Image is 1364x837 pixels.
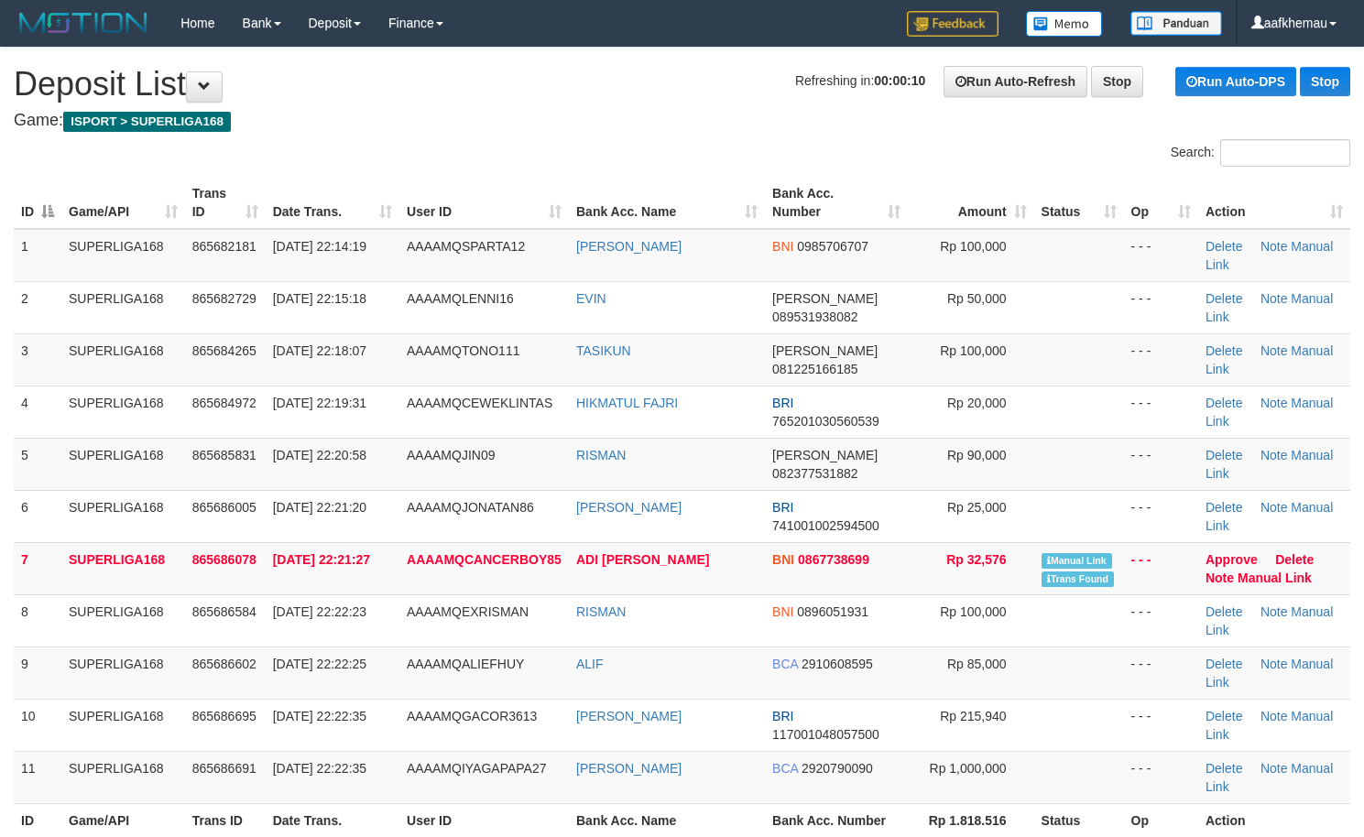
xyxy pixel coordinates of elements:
a: Note [1260,709,1288,723]
th: Bank Acc. Name [569,803,765,837]
span: AAAAMQEXRISMAN [407,604,529,619]
td: SUPERLIGA168 [61,490,185,542]
td: - - - [1124,647,1198,699]
span: 865686078 [192,552,256,567]
span: Rp 1,000,000 [930,761,1007,776]
a: Delete [1206,604,1242,619]
a: Note [1260,500,1288,515]
span: [DATE] 22:22:25 [273,657,366,671]
span: Copy 2920790090 to clipboard [802,761,873,776]
span: [DATE] 22:22:35 [273,709,366,723]
span: ISPORT > SUPERLIGA168 [63,112,231,132]
td: 3 [14,333,61,386]
span: AAAAMQTONO111 [407,343,519,358]
a: [PERSON_NAME] [576,239,682,254]
a: Manual Link [1206,291,1333,324]
a: Note [1260,291,1288,306]
a: RISMAN [576,604,626,619]
a: Manual Link [1206,239,1333,272]
th: Date Trans. [266,803,399,837]
a: Manual Link [1206,657,1333,690]
span: AAAAMQCANCERBOY85 [407,552,562,567]
span: AAAAMQIYAGAPAPA27 [407,761,547,776]
span: BRI [772,396,793,410]
th: Game/API [61,803,185,837]
td: SUPERLIGA168 [61,229,185,282]
th: Rp 1.818.516 [908,803,1033,837]
a: Note [1260,604,1288,619]
span: BCA [772,657,798,671]
a: HIKMATUL FAJRI [576,396,678,410]
a: Note [1260,343,1288,358]
a: ADI [PERSON_NAME] [576,552,709,567]
td: - - - [1124,542,1198,594]
span: 865684265 [192,343,256,358]
td: SUPERLIGA168 [61,386,185,438]
span: Refreshing in: [795,73,925,88]
td: SUPERLIGA168 [61,647,185,699]
td: - - - [1124,281,1198,333]
a: Delete [1206,500,1242,515]
th: ID: activate to sort column descending [14,177,61,229]
a: Delete [1206,396,1242,410]
a: Manual Link [1206,604,1333,637]
span: AAAAMQLENNI16 [407,291,514,306]
td: 10 [14,699,61,751]
h1: Deposit List [14,66,1350,103]
span: 865686695 [192,709,256,723]
td: 8 [14,594,61,647]
td: SUPERLIGA168 [61,699,185,751]
a: ALIF [576,657,604,671]
span: Rp 20,000 [947,396,1007,410]
span: 865686005 [192,500,256,515]
th: Op [1124,803,1198,837]
img: MOTION_logo.png [14,9,153,37]
span: [DATE] 22:21:27 [273,552,370,567]
span: Copy 081225166185 to clipboard [772,362,857,376]
td: - - - [1124,438,1198,490]
td: SUPERLIGA168 [61,438,185,490]
span: BRI [772,709,793,723]
th: User ID [399,803,569,837]
td: SUPERLIGA168 [61,751,185,803]
a: Run Auto-DPS [1175,67,1296,96]
th: Trans ID [185,803,266,837]
span: Rp 90,000 [947,448,1007,462]
span: Rp 100,000 [940,604,1006,619]
span: [DATE] 22:20:58 [273,448,366,462]
span: Rp 100,000 [940,239,1006,254]
img: Button%20Memo.svg [1026,11,1103,37]
a: Delete [1206,657,1242,671]
h4: Game: [14,112,1350,130]
a: [PERSON_NAME] [576,500,682,515]
a: Note [1260,239,1288,254]
th: Trans ID: activate to sort column ascending [185,177,266,229]
td: 4 [14,386,61,438]
span: [PERSON_NAME] [772,291,878,306]
a: Note [1260,657,1288,671]
a: Note [1260,396,1288,410]
a: Delete [1206,291,1242,306]
span: [DATE] 22:22:35 [273,761,366,776]
a: Delete [1206,709,1242,723]
a: [PERSON_NAME] [576,709,682,723]
th: Date Trans.: activate to sort column ascending [266,177,399,229]
a: Run Auto-Refresh [944,66,1087,97]
span: Rp 32,576 [946,552,1006,567]
a: Manual Link [1238,571,1312,585]
a: Note [1206,571,1234,585]
td: 2 [14,281,61,333]
th: User ID: activate to sort column ascending [399,177,569,229]
span: BNI [772,239,793,254]
th: Status [1034,803,1124,837]
th: Bank Acc. Number [765,803,908,837]
a: TASIKUN [576,343,631,358]
td: SUPERLIGA168 [61,333,185,386]
span: Copy 117001048057500 to clipboard [772,727,879,742]
span: BCA [772,761,798,776]
th: Status: activate to sort column ascending [1034,177,1124,229]
td: - - - [1124,386,1198,438]
label: Search: [1171,139,1350,167]
span: [DATE] 22:21:20 [273,500,366,515]
a: Manual Link [1206,448,1333,481]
